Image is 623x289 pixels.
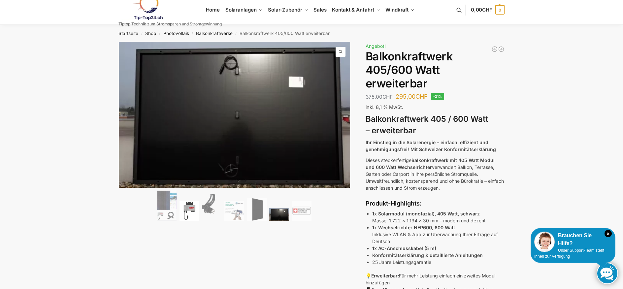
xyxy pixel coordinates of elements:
strong: 1x Wechselrichter NEP600, 600 Watt [372,225,455,230]
h1: Balkonkraftwerk 405/600 Watt erweiterbar [366,50,505,90]
img: Anschlusskabel-3meter_schweizer-stecker [202,194,222,221]
li: 25 Jahre Leistungsgarantie [372,259,505,266]
i: Schließen [605,230,612,237]
span: Unser Support-Team steht Ihnen zur Verfügung [534,248,604,259]
strong: Ihr Einstieg in die Solarenergie – einfach, effizient und genehmigungsfrei! Mit Schweizer Konform... [366,140,496,152]
span: Solar-Zubehör [268,7,302,13]
a: Shop [145,31,156,36]
span: CHF [415,93,428,100]
span: Solaranlagen [225,7,257,13]
strong: Balkonkraftwerk 405 / 600 Watt – erweiterbar [366,114,488,135]
span: -21% [431,93,444,100]
span: Angebot! [366,43,386,49]
strong: Balkonkraftwerk mit 405 Watt Modul und 600 Watt Wechselrichter [366,157,495,170]
img: Balkonkraftwerk 405/600 Watt erweiterbar – Bild 7 [292,201,311,221]
img: Steckerfertig Plug & Play mit 410 Watt [157,190,177,221]
strong: Produkt-Highlights: [366,200,422,207]
bdi: 295,00 [396,93,428,100]
bdi: 375,00 [366,94,393,100]
span: CHF [382,94,393,100]
span: inkl. 8,1 % MwSt. [366,104,403,110]
img: Customer service [534,232,555,252]
a: Photovoltaik [163,31,189,36]
span: 0,00 [471,7,492,13]
p: Masse: 1.722 x 1.134 x 30 mm – modern und dezent [372,210,505,224]
a: Mega Balkonkraftwerk 1780 Watt mit 2,7 kWh Speicher [498,46,505,52]
span: 0 [495,5,505,15]
a: Balkonkraftwerk 600/810 Watt Fullblack [491,46,498,52]
span: CHF [482,7,492,13]
div: Brauchen Sie Hilfe? [534,232,612,247]
strong: Erweiterbar: [371,273,399,278]
span: / [156,31,163,36]
p: Inklusive WLAN & App zur Überwachung Ihrer Erträge auf Deutsch [372,224,505,245]
strong: Konformitätserklärung & detaillierte Anleitungen [372,252,483,258]
img: Balkonkraftwerk 405/600 Watt erweiterbar 13 [350,42,582,273]
img: Balkonkraftwerk 405/600 Watt erweiterbar – Bild 4 [224,201,244,221]
nav: Breadcrumb [107,25,516,42]
img: Nep 600 [180,201,199,221]
span: Windkraft [385,7,409,13]
span: / [189,31,196,36]
span: / [233,31,240,36]
img: TommaTech Vorderseite [247,198,267,221]
a: Startseite [118,31,138,36]
span: / [138,31,145,36]
strong: 1x AC-Anschlusskabel (5 m) [372,245,436,251]
span: Sales [313,7,327,13]
img: Balkonkraftwerk 405/600 Watt erweiterbar – Bild 6 [269,208,289,221]
p: Dieses steckerfertige verwandelt Balkon, Terrasse, Garten oder Carport in Ihre persönliche Stromq... [366,157,505,191]
a: Balkonkraftwerke [196,31,233,36]
span: Kontakt & Anfahrt [332,7,374,13]
p: Tiptop Technik zum Stromsparen und Stromgewinnung [118,22,222,26]
strong: 1x Solarmodul (monofazial), 405 Watt, schwarz [372,211,480,216]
